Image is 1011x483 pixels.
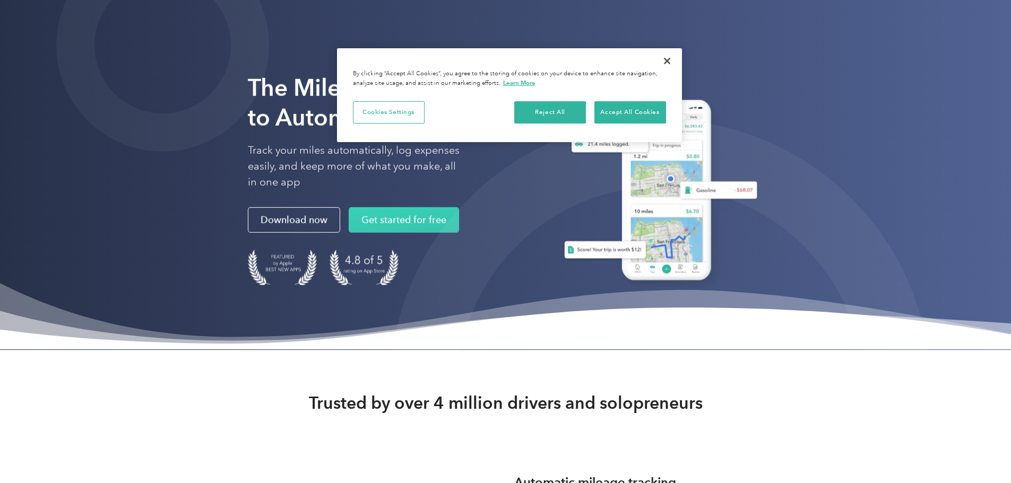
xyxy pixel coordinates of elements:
[514,101,586,124] button: Reject All
[248,207,340,233] a: Download now
[248,74,529,131] strong: The Mileage Tracking App to Automate Your Logs
[248,250,317,285] img: Badge for Featured by Apple Best New Apps
[248,143,460,190] p: Track your miles automatically, log expenses easily, and keep more of what you make, all in one app
[503,79,535,86] a: More information about your privacy, opens in a new tab
[349,207,459,233] a: Get started for free
[353,101,425,124] button: Cookies Settings
[309,392,703,414] strong: Trusted by over 4 million drivers and solopreneurs
[594,101,666,124] button: Accept All Cookies
[655,49,679,73] button: Close
[337,48,682,142] div: Privacy
[353,69,666,88] div: By clicking “Accept All Cookies”, you agree to the storing of cookies on your device to enhance s...
[337,48,682,142] div: Cookie banner
[330,250,399,285] img: 4.9 out of 5 stars on the app store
